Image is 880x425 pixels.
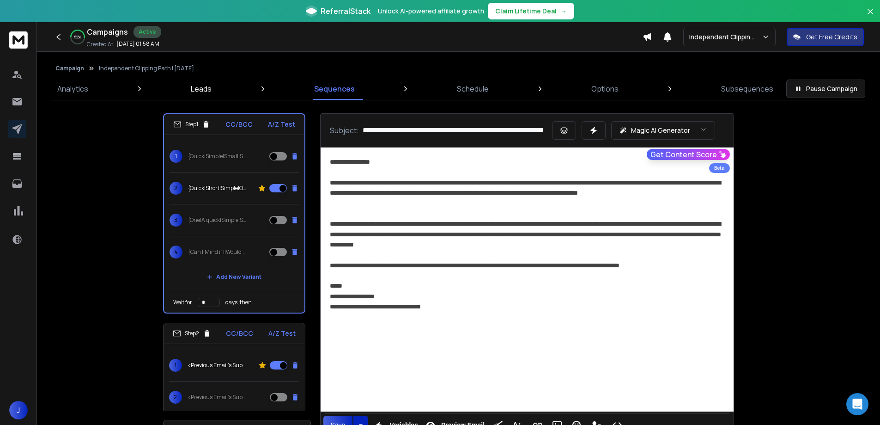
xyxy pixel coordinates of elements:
p: {Can I|Mind if I|Would you let me|Could I} try {one of your photos|a photo from you|one of your i... [188,248,247,256]
a: Options [586,78,624,100]
p: Created At: [87,41,115,48]
p: Sequences [314,83,355,94]
button: Magic AI Generator [611,121,715,140]
p: CC/BCC [226,329,253,338]
div: Step 2 [173,329,211,338]
a: Sequences [309,78,360,100]
p: Options [591,83,619,94]
p: Schedule [457,83,489,94]
span: → [560,6,567,16]
span: 2 [169,391,182,404]
a: Subsequences [716,78,779,100]
p: 52 % [74,34,81,40]
button: Pause Campaign [786,80,865,98]
button: Get Content Score [647,149,730,160]
button: Claim Lifetime Deal→ [488,3,574,19]
div: Beta [709,163,730,173]
p: {Quick|Simple|Small|Short|New} {edit|photo|image} {idea|tip|suggestion|thought} for {{companyName... [188,153,247,160]
p: Wait for [173,299,192,306]
p: <Previous Email's Subject> [188,394,247,401]
p: A/Z Test [268,329,296,338]
p: Independent Clipping Path [689,32,762,42]
button: J [9,401,28,419]
p: [DATE] 01:58 AM [116,40,159,48]
div: Step 1 [173,120,210,129]
h1: Campaigns [87,26,128,37]
p: days, then [225,299,252,306]
p: Independent Clipping Path | [DATE] [99,65,194,72]
span: 1 [169,359,182,372]
p: Leads [191,83,212,94]
p: Magic AI Generator [631,126,690,135]
a: Schedule [451,78,494,100]
span: 4 [170,246,182,259]
p: Unlock AI-powered affiliate growth [378,6,484,16]
a: Leads [185,78,217,100]
span: 2 [170,182,182,195]
button: Add New Variant [200,268,269,286]
p: A/Z Test [268,120,295,129]
span: ReferralStack [321,6,370,17]
a: Analytics [52,78,94,100]
li: Step1CC/BCCA/Z Test1{Quick|Simple|Small|Short|New} {edit|photo|image} {idea|tip|suggestion|though... [163,113,305,314]
p: Get Free Credits [806,32,857,42]
div: Active [134,26,161,38]
button: Get Free Credits [787,28,864,46]
button: Campaign [55,65,84,72]
button: Close banner [864,6,876,28]
p: Subsequences [721,83,773,94]
span: 1 [170,150,182,163]
div: Open Intercom Messenger [846,393,868,415]
span: 3 [170,214,182,227]
p: <Previous Email's Subject> [188,362,247,369]
p: Subject: [330,125,359,136]
p: {One|A quick|Simple|Small} {idea|tip|way|thought} {to save time|for saving time|that could save t... [188,216,247,224]
p: {Quick|Short|Simple|One} {question|note|thought} {about|regarding|on} your {images|photos|visuals... [188,185,247,192]
p: CC/BCC [225,120,253,129]
p: Analytics [57,83,88,94]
